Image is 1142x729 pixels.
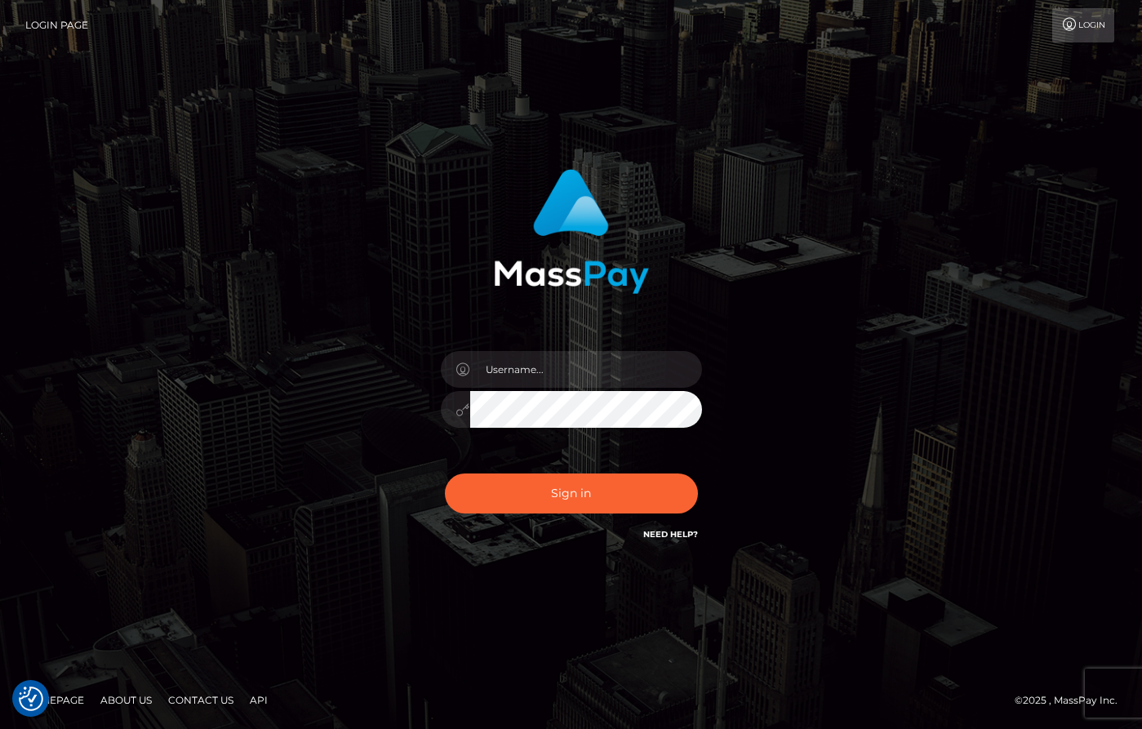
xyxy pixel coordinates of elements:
[243,687,274,713] a: API
[25,8,88,42] a: Login Page
[19,687,43,711] button: Consent Preferences
[643,529,698,540] a: Need Help?
[470,351,702,388] input: Username...
[1015,691,1130,709] div: © 2025 , MassPay Inc.
[19,687,43,711] img: Revisit consent button
[18,687,91,713] a: Homepage
[162,687,240,713] a: Contact Us
[445,473,698,513] button: Sign in
[1052,8,1114,42] a: Login
[94,687,158,713] a: About Us
[494,169,649,294] img: MassPay Login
